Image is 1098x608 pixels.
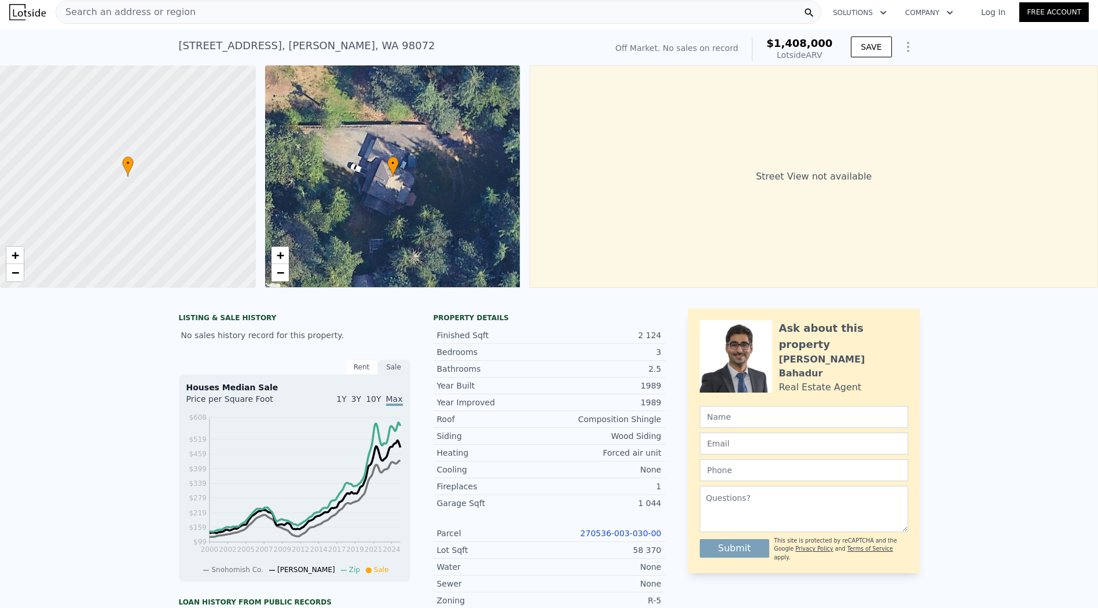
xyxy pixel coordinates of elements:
[186,393,295,412] div: Price per Square Foot
[549,363,662,375] div: 2.5
[189,523,207,532] tspan: $159
[549,397,662,408] div: 1989
[276,265,284,280] span: −
[779,320,908,353] div: Ask about this property
[186,382,403,393] div: Houses Median Sale
[437,528,549,539] div: Parcel
[549,447,662,459] div: Forced air unit
[530,65,1098,288] div: Street View not available
[12,248,19,262] span: +
[328,545,346,554] tspan: 2017
[766,49,832,61] div: Lotside ARV
[189,494,207,502] tspan: $279
[549,346,662,358] div: 3
[549,329,662,341] div: 2 124
[437,430,549,442] div: Siding
[437,481,549,492] div: Fireplaces
[549,481,662,492] div: 1
[365,545,383,554] tspan: 2021
[271,247,289,264] a: Zoom in
[437,346,549,358] div: Bedrooms
[378,360,410,375] div: Sale
[779,353,908,380] div: [PERSON_NAME] Bahadur
[189,479,207,488] tspan: $339
[271,264,289,281] a: Zoom out
[189,450,207,458] tspan: $459
[292,545,310,554] tspan: 2012
[189,413,207,422] tspan: $608
[346,545,364,554] tspan: 2019
[219,545,237,554] tspan: 2002
[189,435,207,444] tspan: $519
[346,360,378,375] div: Rent
[6,264,24,281] a: Zoom out
[189,465,207,473] tspan: $399
[896,2,963,23] button: Company
[437,561,549,573] div: Water
[581,529,662,538] a: 270536-003-030-00
[276,248,284,262] span: +
[766,37,832,49] span: $1,408,000
[847,545,893,552] a: Terms of Service
[549,430,662,442] div: Wood Siding
[56,5,196,19] span: Search an address or region
[549,544,662,556] div: 58 370
[277,566,335,574] span: [PERSON_NAME]
[437,413,549,425] div: Roof
[255,545,273,554] tspan: 2007
[434,313,665,323] div: Property details
[437,380,549,391] div: Year Built
[336,394,346,404] span: 1Y
[795,545,833,552] a: Privacy Policy
[700,459,908,481] input: Phone
[179,38,435,54] div: [STREET_ADDRESS] , [PERSON_NAME] , WA 98072
[851,36,891,57] button: SAVE
[179,325,410,346] div: No sales history record for this property.
[549,464,662,475] div: None
[824,2,896,23] button: Solutions
[189,509,207,517] tspan: $219
[237,545,255,554] tspan: 2005
[122,156,134,177] div: •
[386,394,403,406] span: Max
[310,545,328,554] tspan: 2014
[897,35,920,58] button: Show Options
[1019,2,1089,22] a: Free Account
[549,595,662,606] div: R-5
[774,537,908,562] div: This site is protected by reCAPTCHA and the Google and apply.
[349,566,360,574] span: Zip
[179,313,410,325] div: LISTING & SALE HISTORY
[437,447,549,459] div: Heating
[437,329,549,341] div: Finished Sqft
[549,561,662,573] div: None
[700,406,908,428] input: Name
[615,42,738,54] div: Off Market. No sales on record
[366,394,381,404] span: 10Y
[700,433,908,455] input: Email
[211,566,263,574] span: Snohomish Co.
[779,380,862,394] div: Real Estate Agent
[549,497,662,509] div: 1 044
[387,156,399,177] div: •
[437,544,549,556] div: Lot Sqft
[9,4,46,20] img: Lotside
[193,539,207,547] tspan: $99
[700,539,770,558] button: Submit
[549,413,662,425] div: Composition Shingle
[387,158,399,169] span: •
[12,265,19,280] span: −
[351,394,361,404] span: 3Y
[383,545,401,554] tspan: 2024
[437,363,549,375] div: Bathrooms
[437,464,549,475] div: Cooling
[549,380,662,391] div: 1989
[437,397,549,408] div: Year Improved
[6,247,24,264] a: Zoom in
[437,497,549,509] div: Garage Sqft
[374,566,389,574] span: Sale
[273,545,291,554] tspan: 2009
[122,158,134,169] span: •
[549,578,662,589] div: None
[179,598,410,607] div: Loan history from public records
[437,578,549,589] div: Sewer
